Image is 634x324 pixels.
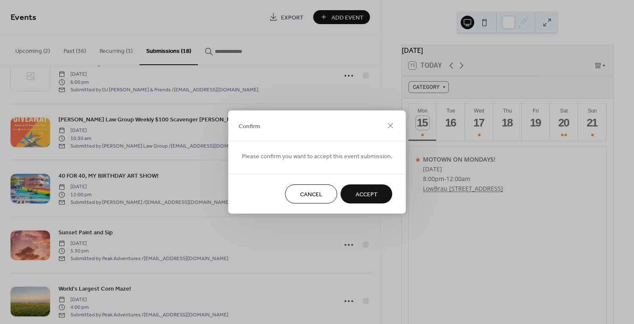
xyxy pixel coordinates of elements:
span: Please confirm you want to accept this event submission. [242,152,392,161]
span: Confirm [239,122,260,131]
span: Cancel [300,190,323,199]
button: Cancel [285,184,337,203]
button: Accept [341,184,392,203]
span: Accept [356,190,378,199]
